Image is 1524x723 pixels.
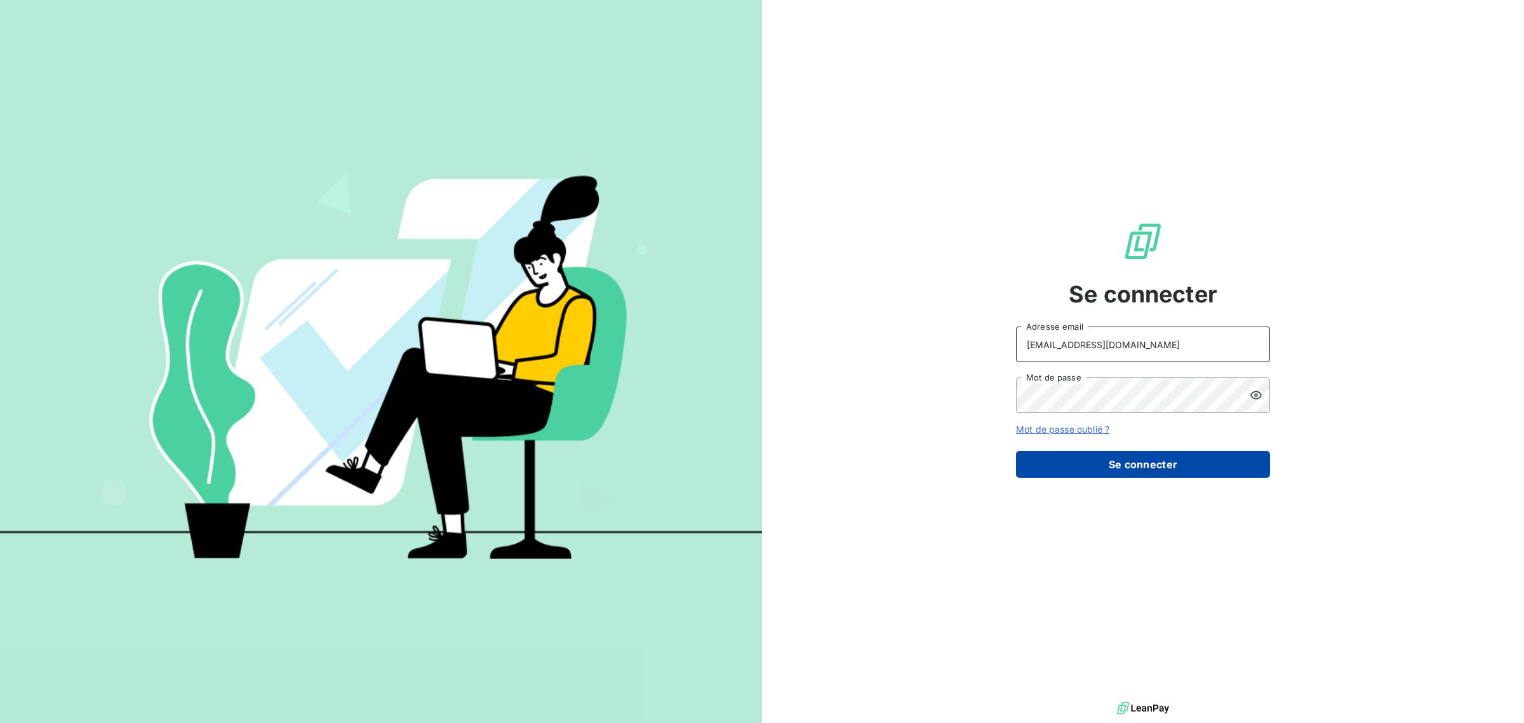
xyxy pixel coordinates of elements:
[1016,424,1109,435] a: Mot de passe oublié ?
[1069,277,1217,311] span: Se connecter
[1016,327,1270,362] input: placeholder
[1123,221,1163,262] img: Logo LeanPay
[1016,451,1270,478] button: Se connecter
[1117,699,1169,718] img: logo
